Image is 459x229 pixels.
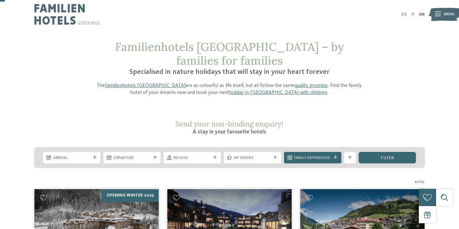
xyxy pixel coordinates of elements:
span: 27 [415,179,419,185]
a: quality promise [295,83,328,88]
span: Departure [113,155,151,161]
span: My wishes [234,155,271,161]
span: Region [174,155,211,161]
a: holiday in [GEOGRAPHIC_DATA] with children [229,90,327,95]
a: DE [401,12,407,17]
a: Familienhotels [GEOGRAPHIC_DATA] [105,83,186,88]
span: A stay in your favourite hotels [193,129,266,135]
p: The are as colourful as life itself, but all follow the same . Find the family hotel of your drea... [93,82,366,97]
span: Send your non-binding enquiry! [175,119,283,128]
span: Specialised in nature holidays that will stay in your heart forever [129,68,330,75]
span: Familienhotels [GEOGRAPHIC_DATA] – by families for families [115,39,344,68]
span: / [419,179,420,185]
a: IT [411,12,415,17]
span: Arrival [53,155,91,161]
span: Menu [444,11,455,17]
span: 27 [420,179,425,185]
a: EN [419,12,425,17]
span: filter [381,156,394,160]
span: Family Experiences [294,155,331,161]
